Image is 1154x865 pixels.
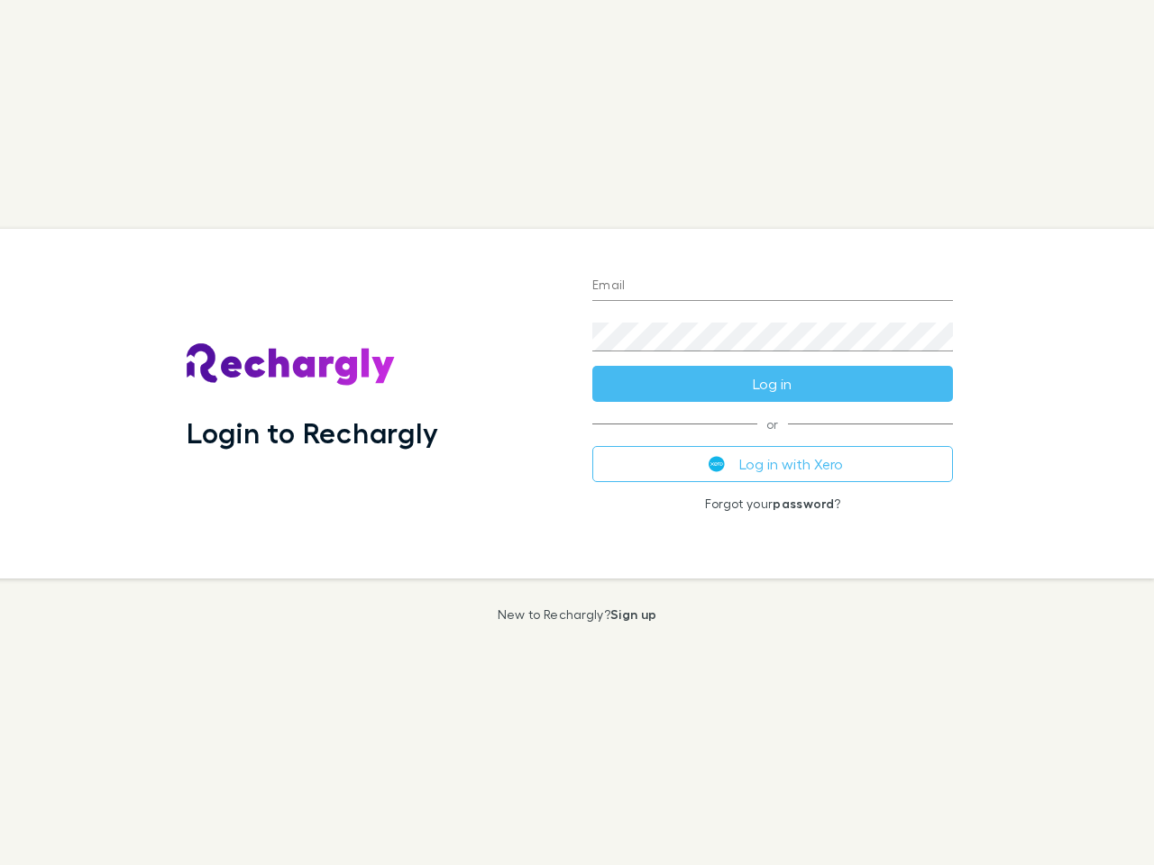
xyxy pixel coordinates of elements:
button: Log in with Xero [592,446,953,482]
p: New to Rechargly? [498,607,657,622]
span: or [592,423,953,424]
h1: Login to Rechargly [187,415,438,450]
a: Sign up [610,606,656,622]
a: password [773,496,834,511]
img: Rechargly's Logo [187,343,396,387]
p: Forgot your ? [592,496,953,511]
img: Xero's logo [709,456,725,472]
button: Log in [592,366,953,402]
